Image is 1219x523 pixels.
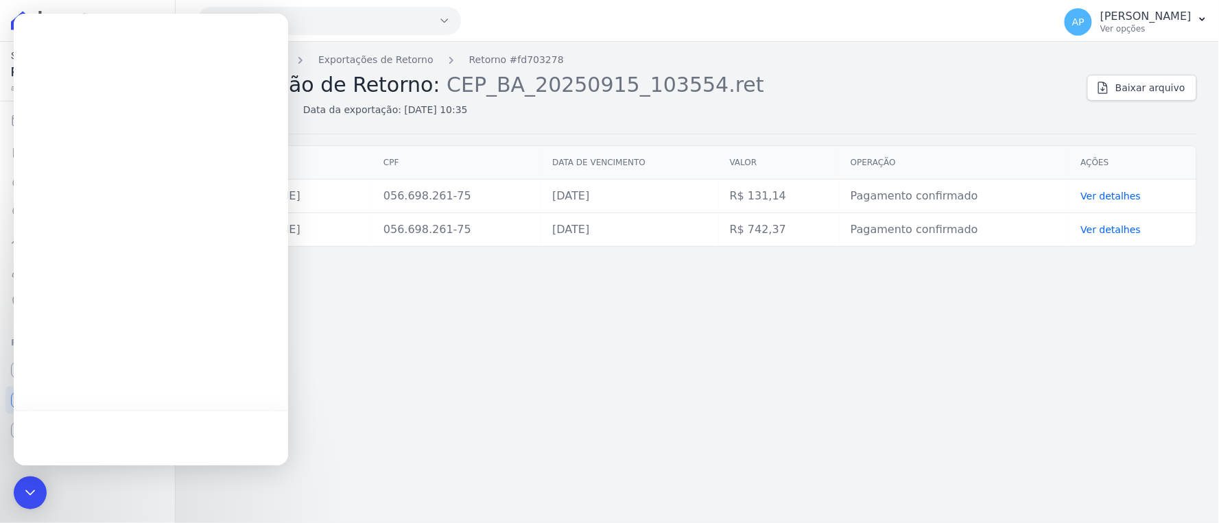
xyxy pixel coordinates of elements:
td: R$ 742,37 [719,213,840,247]
td: Pagamento confirmado [840,180,1070,213]
th: Valor [719,146,840,180]
p: Ver opções [1100,23,1192,34]
p: [PERSON_NAME] [1100,10,1192,23]
th: Operação [840,146,1070,180]
a: Negativação [5,288,169,315]
a: Pagamentos [5,197,169,225]
a: Exportações de Retorno [318,53,434,67]
nav: Breadcrumb [198,53,1076,67]
span: AP [1072,17,1085,27]
span: Saldo atual [11,49,147,63]
nav: Sidebar [11,107,164,444]
span: R$ [...] [11,63,147,82]
th: CPF [372,146,541,180]
a: Ver detalhes [1081,224,1141,235]
a: Retorno #fd703278 [469,53,564,67]
span: atualizando... [11,82,147,94]
td: [DATE] [541,180,718,213]
button: Belas Artes [198,7,461,34]
div: Plataformas [11,335,164,351]
td: 056.698.261-75 [372,213,541,247]
th: Data de vencimento [541,146,718,180]
td: [DATE] [541,213,718,247]
a: Extrato [5,137,169,165]
a: Cobranças [5,107,169,134]
a: Nova transferência [5,167,169,195]
span: CEP_BA_20250915_103554.ret [447,71,764,97]
th: Ações [1070,146,1196,180]
td: 056.698.261-75 [372,180,541,213]
div: Open Intercom Messenger [14,476,47,509]
a: Troca de Arquivos [5,228,169,255]
a: Clientes [5,258,169,285]
a: Baixar arquivo [1087,75,1197,101]
button: AP [PERSON_NAME] Ver opções [1054,3,1219,41]
span: Exportação de Retorno: [198,73,440,97]
span: Baixar arquivo [1115,81,1185,95]
a: Conta Hent Novidade [5,387,169,414]
a: Recebíveis [5,356,169,384]
td: R$ 131,14 [719,180,840,213]
td: Pagamento confirmado [840,213,1070,247]
a: Ver detalhes [1081,191,1141,202]
div: Data da exportação: [DATE] 10:35 [303,103,468,117]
